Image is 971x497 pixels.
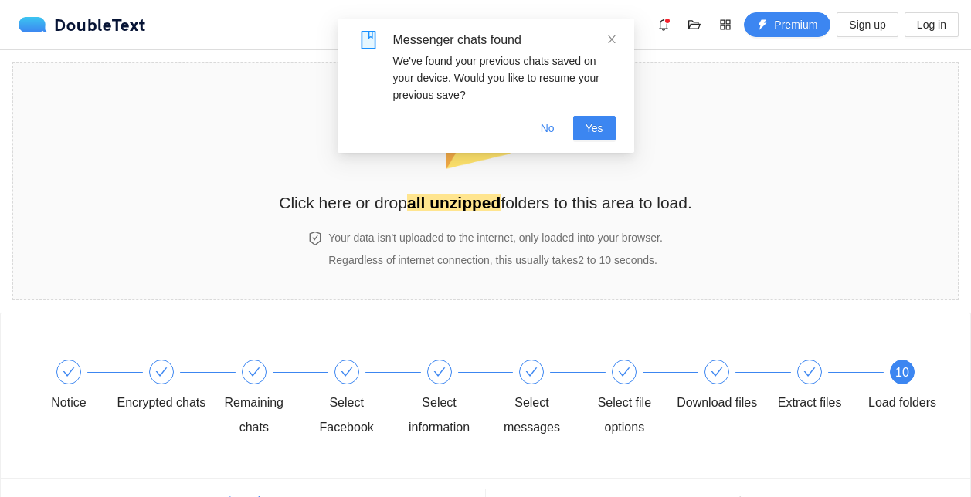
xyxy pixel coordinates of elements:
[714,19,737,31] span: appstore
[774,16,817,33] span: Premium
[618,366,630,378] span: check
[19,17,54,32] img: logo
[837,12,898,37] button: Sign up
[393,52,616,103] div: We've found your previous chats saved on your device. Would you like to resume your previous save?
[528,116,567,140] button: No
[487,390,576,440] div: Select messages
[328,254,657,266] span: Regardless of internet connection, this usually takes 2 to 10 seconds .
[341,366,353,378] span: check
[308,232,322,245] span: safety-certificate
[63,366,75,378] span: check
[744,12,830,37] button: thunderboltPremium
[302,360,395,440] div: Select Facebook
[573,116,616,140] button: Yes
[917,16,946,33] span: Log in
[765,360,857,415] div: Extract files
[395,390,484,440] div: Select information
[868,390,936,415] div: Load folders
[117,360,209,415] div: Encrypted chats
[711,366,723,378] span: check
[586,120,603,137] span: Yes
[19,17,146,32] a: logoDoubleText
[682,12,707,37] button: folder-open
[778,390,842,415] div: Extract files
[651,12,676,37] button: bell
[757,19,768,32] span: thunderbolt
[279,190,692,215] h2: Click here or drop folders to this area to load.
[857,360,947,415] div: 10Load folders
[895,366,909,379] span: 10
[19,17,146,32] div: DoubleText
[155,366,168,378] span: check
[525,366,538,378] span: check
[606,34,617,45] span: close
[302,390,392,440] div: Select Facebook
[395,360,487,440] div: Select information
[579,360,672,440] div: Select file options
[905,12,959,37] button: Log in
[487,360,579,440] div: Select messages
[407,194,501,211] strong: all unzipped
[209,390,299,440] div: Remaining chats
[541,120,555,137] span: No
[713,12,738,37] button: appstore
[803,366,816,378] span: check
[652,19,675,31] span: bell
[849,16,885,33] span: Sign up
[579,390,669,440] div: Select file options
[248,366,260,378] span: check
[359,31,378,49] span: book
[672,360,765,415] div: Download files
[683,19,706,31] span: folder-open
[393,31,616,49] div: Messenger chats found
[209,360,302,440] div: Remaining chats
[117,390,206,415] div: Encrypted chats
[328,229,663,246] h4: Your data isn't uploaded to the internet, only loaded into your browser.
[433,366,446,378] span: check
[51,390,86,415] div: Notice
[24,360,117,415] div: Notice
[677,390,757,415] div: Download files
